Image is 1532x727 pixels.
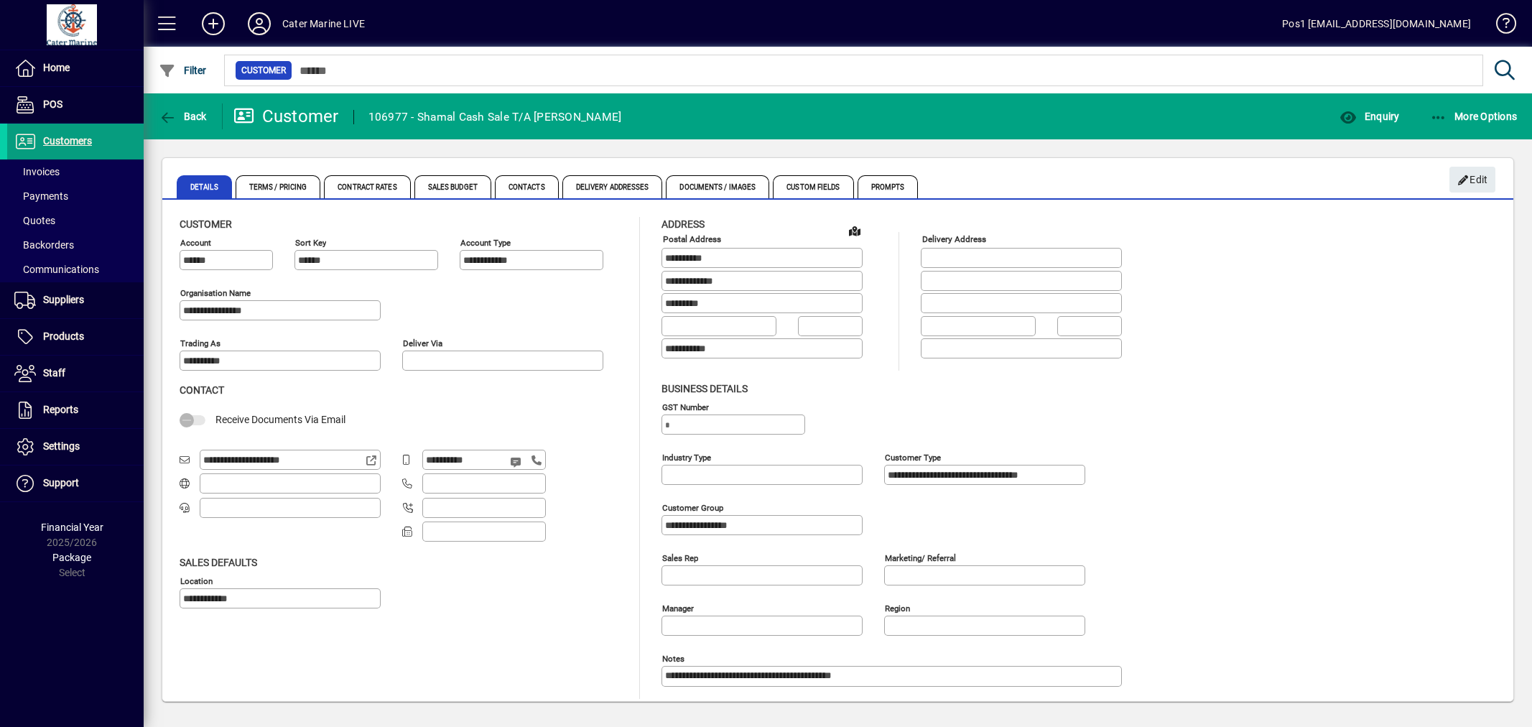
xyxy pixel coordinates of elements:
span: Financial Year [41,522,103,533]
span: Suppliers [43,294,84,305]
a: Communications [7,257,144,282]
span: Contract Rates [324,175,410,198]
span: Details [177,175,232,198]
span: Payments [14,190,68,202]
span: POS [43,98,62,110]
a: Support [7,466,144,501]
span: Business details [661,383,748,394]
span: More Options [1430,111,1518,122]
div: 106977 - Shamal Cash Sale T/A [PERSON_NAME] [368,106,622,129]
mat-label: Customer type [885,452,941,462]
span: Settings [43,440,80,452]
span: Edit [1457,168,1488,192]
mat-label: Sort key [295,238,326,248]
a: Payments [7,184,144,208]
button: Back [155,103,210,129]
span: Sales defaults [180,557,257,568]
mat-label: Deliver via [403,338,442,348]
span: Back [159,111,207,122]
mat-label: Trading as [180,338,220,348]
button: Edit [1449,167,1495,193]
button: Profile [236,11,282,37]
a: Home [7,50,144,86]
span: Home [43,62,70,73]
a: Suppliers [7,282,144,318]
div: Cater Marine LIVE [282,12,365,35]
a: View on map [843,219,866,242]
span: Enquiry [1340,111,1399,122]
span: Customer [180,218,232,230]
span: Contact [180,384,224,396]
button: More Options [1426,103,1521,129]
span: Package [52,552,91,563]
mat-label: Notes [662,653,684,663]
span: Reports [43,404,78,415]
a: Products [7,319,144,355]
mat-label: Organisation name [180,288,251,298]
mat-label: Account Type [460,238,511,248]
span: Support [43,477,79,488]
button: Enquiry [1336,103,1403,129]
a: Reports [7,392,144,428]
span: Contacts [495,175,559,198]
app-page-header-button: Back [144,103,223,129]
span: Customers [43,135,92,147]
button: Filter [155,57,210,83]
mat-label: GST Number [662,402,709,412]
mat-label: Region [885,603,910,613]
a: Quotes [7,208,144,233]
div: Pos1 [EMAIL_ADDRESS][DOMAIN_NAME] [1282,12,1471,35]
span: Receive Documents Via Email [215,414,345,425]
div: Customer [233,105,339,128]
span: Prompts [858,175,919,198]
span: Staff [43,367,65,379]
a: Staff [7,356,144,392]
span: Documents / Images [666,175,769,198]
span: Backorders [14,239,74,251]
span: Terms / Pricing [236,175,321,198]
mat-label: Account [180,238,211,248]
span: Invoices [14,166,60,177]
span: Custom Fields [773,175,853,198]
span: Products [43,330,84,342]
a: POS [7,87,144,123]
button: Send SMS [500,445,534,479]
span: Delivery Addresses [562,175,663,198]
mat-label: Location [180,575,213,585]
span: Sales Budget [414,175,491,198]
span: Communications [14,264,99,275]
mat-label: Customer group [662,502,723,512]
mat-label: Manager [662,603,694,613]
a: Settings [7,429,144,465]
span: Address [661,218,705,230]
mat-label: Sales rep [662,552,698,562]
span: Filter [159,65,207,76]
mat-label: Industry type [662,452,711,462]
a: Invoices [7,159,144,184]
a: Knowledge Base [1485,3,1514,50]
a: Backorders [7,233,144,257]
button: Add [190,11,236,37]
mat-label: Marketing/ Referral [885,552,956,562]
span: Customer [241,63,286,78]
span: Quotes [14,215,55,226]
